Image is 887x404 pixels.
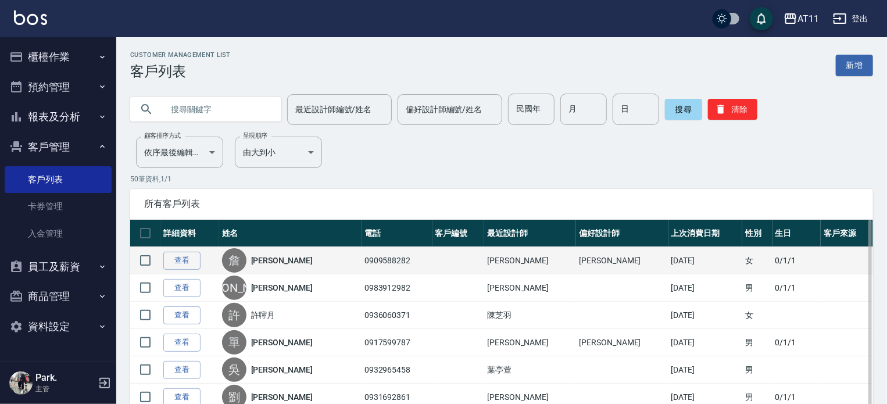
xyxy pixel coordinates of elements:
[484,274,576,302] td: [PERSON_NAME]
[222,303,246,327] div: 許
[797,12,819,26] div: AT11
[222,357,246,382] div: 吳
[163,252,201,270] a: 查看
[668,247,742,274] td: [DATE]
[576,247,668,274] td: [PERSON_NAME]
[251,255,313,266] a: [PERSON_NAME]
[163,361,201,379] a: 查看
[163,279,201,297] a: 查看
[235,137,322,168] div: 由大到小
[742,356,772,384] td: 男
[5,72,112,102] button: 預約管理
[5,312,112,342] button: 資料設定
[772,329,821,356] td: 0/1/1
[130,63,231,80] h3: 客戶列表
[251,391,313,403] a: [PERSON_NAME]
[362,329,432,356] td: 0917599787
[251,309,276,321] a: 許聹月
[5,281,112,312] button: 商品管理
[362,220,432,247] th: 電話
[130,51,231,59] h2: Customer Management List
[362,302,432,329] td: 0936060371
[136,137,223,168] div: 依序最後編輯時間
[5,193,112,220] a: 卡券管理
[742,302,772,329] td: 女
[750,7,773,30] button: save
[5,42,112,72] button: 櫃檯作業
[484,356,576,384] td: 葉亭萱
[742,329,772,356] td: 男
[668,274,742,302] td: [DATE]
[251,364,313,376] a: [PERSON_NAME]
[163,94,272,125] input: 搜尋關鍵字
[576,220,668,247] th: 偏好設計師
[828,8,873,30] button: 登出
[821,220,873,247] th: 客戶來源
[144,131,181,140] label: 顧客排序方式
[5,220,112,247] a: 入金管理
[163,334,201,352] a: 查看
[243,131,267,140] label: 呈現順序
[35,372,95,384] h5: Park.
[484,220,576,247] th: 最近設計師
[251,337,313,348] a: [PERSON_NAME]
[163,306,201,324] a: 查看
[5,102,112,132] button: 報表及分析
[9,371,33,395] img: Person
[222,276,246,300] div: [PERSON_NAME]
[484,329,576,356] td: [PERSON_NAME]
[779,7,824,31] button: AT11
[362,274,432,302] td: 0983912982
[742,247,772,274] td: 女
[668,329,742,356] td: [DATE]
[222,248,246,273] div: 詹
[160,220,219,247] th: 詳細資料
[362,356,432,384] td: 0932965458
[222,330,246,355] div: 單
[14,10,47,25] img: Logo
[362,247,432,274] td: 0909588282
[432,220,485,247] th: 客戶編號
[772,220,821,247] th: 生日
[576,329,668,356] td: [PERSON_NAME]
[772,274,821,302] td: 0/1/1
[144,198,859,210] span: 所有客戶列表
[742,220,772,247] th: 性別
[484,302,576,329] td: 陳芝羽
[668,220,742,247] th: 上次消費日期
[5,132,112,162] button: 客戶管理
[484,247,576,274] td: [PERSON_NAME]
[836,55,873,76] a: 新增
[35,384,95,394] p: 主管
[742,274,772,302] td: 男
[5,166,112,193] a: 客戶列表
[219,220,362,247] th: 姓名
[772,247,821,274] td: 0/1/1
[665,99,702,120] button: 搜尋
[668,356,742,384] td: [DATE]
[251,282,313,294] a: [PERSON_NAME]
[5,252,112,282] button: 員工及薪資
[130,174,873,184] p: 50 筆資料, 1 / 1
[668,302,742,329] td: [DATE]
[708,99,757,120] button: 清除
